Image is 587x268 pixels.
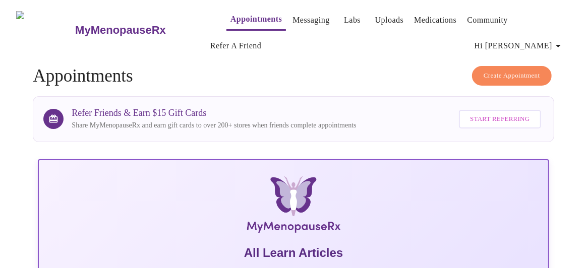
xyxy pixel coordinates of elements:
a: Refer a Friend [210,39,262,53]
button: Messaging [288,10,333,30]
button: Medications [410,10,460,30]
button: Community [463,10,512,30]
h3: MyMenopauseRx [75,24,166,37]
button: Refer a Friend [206,36,266,56]
h3: Refer Friends & Earn $15 Gift Cards [72,108,356,118]
a: Community [467,13,508,27]
img: MyMenopauseRx Logo [124,176,463,237]
p: Share MyMenopauseRx and earn gift cards to over 200+ stores when friends complete appointments [72,120,356,130]
h5: All Learn Articles [47,245,540,261]
button: Create Appointment [472,66,552,86]
a: Uploads [375,13,404,27]
span: Create Appointment [484,70,540,82]
a: MyMenopauseRx [74,13,206,48]
a: Start Referring [456,105,543,133]
span: Hi [PERSON_NAME] [475,39,564,53]
a: Labs [344,13,361,27]
button: Uploads [371,10,408,30]
button: Start Referring [459,110,541,128]
span: Start Referring [470,113,530,125]
a: Medications [414,13,456,27]
button: Hi [PERSON_NAME] [471,36,568,56]
img: MyMenopauseRx Logo [16,11,74,49]
a: Appointments [230,12,282,26]
h4: Appointments [33,66,554,86]
a: Messaging [292,13,329,27]
button: Labs [336,10,369,30]
button: Appointments [226,9,286,31]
